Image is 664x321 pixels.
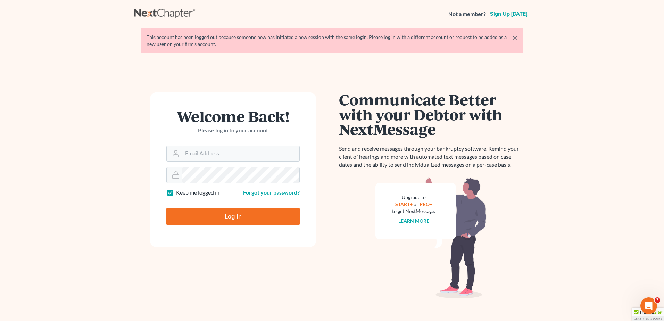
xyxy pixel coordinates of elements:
[395,201,413,207] a: START+
[414,201,418,207] span: or
[392,194,435,201] div: Upgrade to
[655,297,660,303] span: 3
[166,109,300,124] h1: Welcome Back!
[243,189,300,196] a: Forgot your password?
[166,208,300,225] input: Log In
[398,218,429,224] a: Learn more
[339,92,523,137] h1: Communicate Better with your Debtor with NextMessage
[147,34,517,48] div: This account has been logged out because someone new has initiated a new session with the same lo...
[513,34,517,42] a: ×
[448,10,486,18] strong: Not a member?
[640,297,657,314] iframe: Intercom live chat
[392,208,435,215] div: to get NextMessage.
[166,126,300,134] p: Please log in to your account
[375,177,487,299] img: nextmessage_bg-59042aed3d76b12b5cd301f8e5b87938c9018125f34e5fa2b7a6b67550977c72.svg
[632,308,664,321] div: TrustedSite Certified
[176,189,219,197] label: Keep me logged in
[339,145,523,169] p: Send and receive messages through your bankruptcy software. Remind your client of hearings and mo...
[420,201,432,207] a: PRO+
[489,11,530,17] a: Sign up [DATE]!
[182,146,299,161] input: Email Address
